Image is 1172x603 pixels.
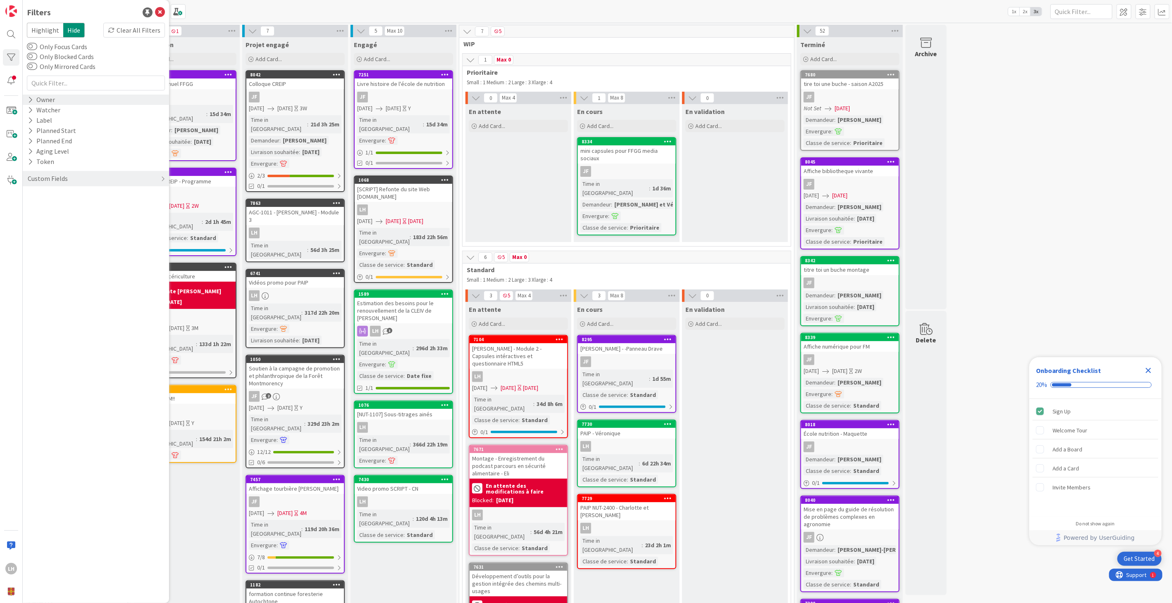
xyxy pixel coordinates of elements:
[27,52,94,62] label: Only Blocked Cards
[246,290,344,301] div: LH
[246,228,344,238] div: LH
[834,202,835,211] span: :
[171,126,172,135] span: :
[815,26,829,36] span: 52
[801,478,899,488] div: 0/1
[1050,4,1112,19] input: Quick Filter...
[494,252,508,262] span: 5
[578,336,676,354] div: 8295[PERSON_NAME] - -Panneau Drave
[168,26,182,36] span: 1
[27,105,61,115] div: Watcher
[191,202,199,210] div: 2W
[27,62,95,71] label: Only Mirrored Cards
[467,68,781,76] span: Prioritaire
[27,173,69,184] div: Custom Fields
[250,72,344,78] div: 8042
[386,104,401,113] span: [DATE]
[801,496,899,504] div: 8040
[610,96,623,100] div: Max 8
[308,120,341,129] div: 21d 3h 25m
[299,147,300,157] span: :
[365,148,373,157] span: 1 / 1
[203,217,233,226] div: 2d 1h 45m
[801,496,899,529] div: 8040Mise en page du guide de résolution de problèmes complexes en agronomie
[580,211,608,221] div: Envergure
[27,157,55,167] div: Token
[1064,533,1135,543] span: Powered by UserGuiding
[685,107,725,116] span: En validation
[801,421,899,428] div: 8018
[357,249,385,258] div: Envergure
[1034,530,1158,545] a: Powered by UserGuiding
[355,184,452,202] div: [SCRIPT] Refonte du site Web [DOMAIN_NAME]
[478,55,492,65] span: 1
[358,72,452,78] div: 7251
[27,42,87,52] label: Only Focus Cards
[357,260,403,269] div: Classe de service
[27,76,165,90] input: Quick Filter...
[138,264,236,271] div: 7299
[250,271,344,276] div: 6741
[257,171,265,180] span: 2 / 3
[801,264,899,275] div: titre toi un buche montage
[202,217,203,226] span: :
[801,442,899,452] div: JF
[365,159,373,167] span: 0/1
[169,202,184,210] span: [DATE]
[810,55,837,63] span: Add Card...
[582,139,676,145] div: 8334
[43,3,45,10] div: 1
[249,147,299,157] div: Livraison souhaitée
[805,159,899,165] div: 8045
[580,179,649,197] div: Time in [GEOGRAPHIC_DATA]
[1036,366,1101,375] div: Onboarding Checklist
[612,200,680,209] div: [PERSON_NAME] et Vé...
[355,476,452,483] div: 7430
[649,184,650,193] span: :
[578,138,676,145] div: 8334
[801,71,899,78] div: 7680
[249,92,260,102] div: JF
[246,199,344,225] div: 7863AGC-1011 - [PERSON_NAME] - Module 3
[804,202,834,211] div: Demandeur
[801,158,899,176] div: 8045Affiche bibliotheque vivante
[357,136,385,145] div: Envergure
[411,233,450,242] div: 183d 22h 56m
[804,104,821,112] i: Not Set
[355,290,452,323] div: 1589Estimation des besoins pour le renouvellement de la CLEIV de [PERSON_NAME]
[470,336,567,369] div: 7104[PERSON_NAME] - Module 2 - Capsules intéractives et questionnaire HTML5
[138,169,236,187] div: 8043Colloque CREIP - Programme
[308,245,341,254] div: 56d 3h 25m
[804,115,834,124] div: Demandeur
[246,356,344,363] div: 1050
[1076,520,1115,527] div: Do not show again
[142,72,236,78] div: 8017
[188,233,218,242] div: Standard
[1029,357,1162,545] div: Checklist Container
[138,264,236,282] div: 7299Tournage Acériculture
[27,146,70,157] div: Aging Level
[27,43,37,51] button: Only Focus Cards
[832,191,847,200] span: [DATE]
[138,71,236,89] div: 8017Rapport Annuel FFGG
[246,552,344,563] div: 7/8
[592,93,606,103] span: 1
[154,288,221,294] b: Attente [PERSON_NAME]
[246,171,344,181] div: 2/3
[804,237,850,246] div: Classe de service
[138,92,236,102] div: JF
[1033,421,1158,439] div: Welcome Tour is incomplete.
[1033,402,1158,420] div: Sign Up is complete.
[260,26,275,36] span: 7
[804,92,814,102] div: JF
[5,586,17,598] img: avatar
[27,126,77,136] div: Planned Start
[804,278,814,288] div: JF
[138,311,236,322] div: JF
[801,71,899,89] div: 7680tire toi une buche - saison A2025
[611,200,612,209] span: :
[470,563,567,596] div: 7631Développement d’outils pour la gestion intégrée des chemins multi-usages
[5,5,17,17] img: Visit kanbanzone.com
[249,290,260,301] div: LH
[1117,552,1162,566] div: Open Get Started checklist, remaining modules: 4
